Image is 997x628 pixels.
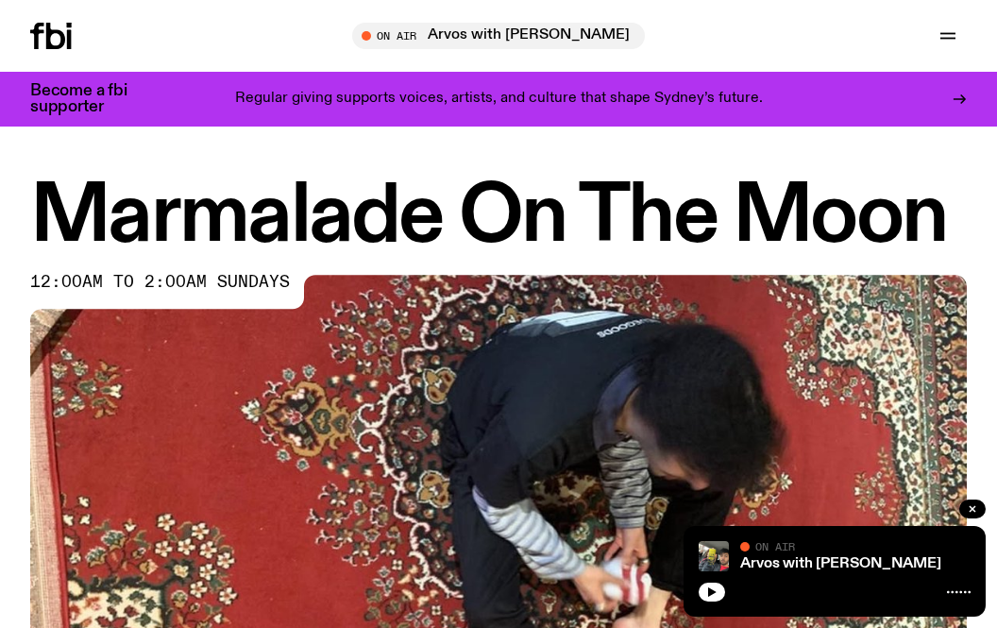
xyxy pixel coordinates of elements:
span: On Air [755,540,795,552]
h3: Become a fbi supporter [30,83,151,115]
p: Regular giving supports voices, artists, and culture that shape Sydney’s future. [235,91,763,108]
h1: Marmalade On The Moon [30,179,967,256]
a: Arvos with [PERSON_NAME] [740,556,941,571]
span: 12:00am to 2:00am sundays [30,275,290,290]
button: On AirArvos with [PERSON_NAME] [352,23,645,49]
